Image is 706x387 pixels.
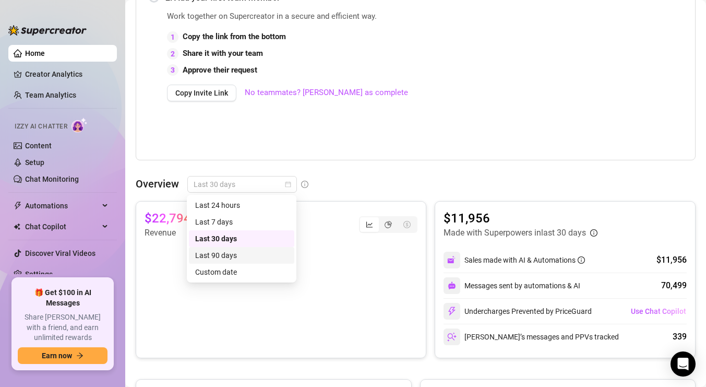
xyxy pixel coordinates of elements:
[167,31,178,43] div: 1
[145,227,216,239] article: Revenue
[194,177,291,192] span: Last 30 days
[18,347,107,364] button: Earn nowarrow-right
[195,233,288,244] div: Last 30 days
[25,142,52,150] a: Content
[189,264,294,280] div: Custom date
[444,329,619,345] div: [PERSON_NAME]’s messages and PPVs tracked
[25,66,109,83] a: Creator Analytics
[195,200,288,211] div: Last 24 hours
[447,307,457,316] img: svg%3e
[183,65,257,75] strong: Approve their request
[448,282,456,290] img: svg%3e
[42,351,72,360] span: Earn now
[145,210,191,227] article: $22,794
[630,303,687,320] button: Use Chat Copilot
[183,49,263,58] strong: Share it with your team
[25,249,95,257] a: Discover Viral Videos
[189,197,294,214] div: Last 24 hours
[18,288,107,308] span: 🎁 Get $100 in AI Messages
[671,351,696,377] div: Open Intercom Messenger
[444,277,580,294] div: Messages sent by automations & AI
[359,216,417,233] div: segmented control
[195,266,288,278] div: Custom date
[167,85,236,101] button: Copy Invite Link
[447,255,457,265] img: svg%3e
[76,352,83,359] span: arrow-right
[189,214,294,230] div: Last 7 days
[167,64,178,76] div: 3
[25,270,53,278] a: Settings
[25,91,76,99] a: Team Analytics
[673,331,687,343] div: 339
[8,25,87,36] img: logo-BBDzfeDw.svg
[18,312,107,343] span: Share [PERSON_NAME] with a friend, and earn unlimited rewards
[71,118,88,133] img: AI Chatter
[301,181,308,188] span: info-circle
[175,89,228,97] span: Copy Invite Link
[195,250,288,261] div: Last 90 days
[245,87,408,99] a: No teammates? [PERSON_NAME] as complete
[25,175,79,183] a: Chat Monitoring
[167,48,178,60] div: 2
[661,279,687,292] div: 70,499
[578,256,585,264] span: info-circle
[15,122,67,132] span: Izzy AI Chatter
[14,202,22,210] span: thunderbolt
[474,10,683,144] iframe: Adding Team Members
[447,332,457,342] img: svg%3e
[285,181,291,187] span: calendar
[25,158,44,167] a: Setup
[464,254,585,266] div: Sales made with AI & Automations
[189,230,294,247] div: Last 30 days
[444,210,597,227] article: $11,956
[167,10,448,23] span: Work together on Supercreator in a secure and efficient way.
[366,221,373,228] span: line-chart
[25,197,99,214] span: Automations
[444,303,592,320] div: Undercharges Prevented by PriceGuard
[631,307,686,315] span: Use Chat Copilot
[403,221,411,228] span: dollar-circle
[195,216,288,228] div: Last 7 days
[444,227,586,239] article: Made with Superpowers in last 30 days
[656,254,687,266] div: $11,956
[136,176,179,192] article: Overview
[25,218,99,235] span: Chat Copilot
[183,32,286,41] strong: Copy the link from the bottom
[14,223,20,230] img: Chat Copilot
[590,229,597,237] span: info-circle
[385,221,392,228] span: pie-chart
[189,247,294,264] div: Last 90 days
[25,49,45,57] a: Home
